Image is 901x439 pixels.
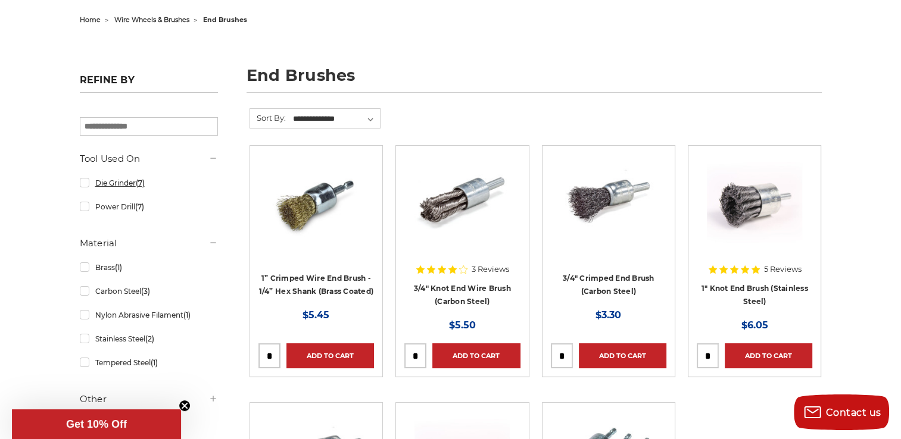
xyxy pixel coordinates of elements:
span: 5 Reviews [764,265,802,273]
a: Nylon Abrasive Filament [80,305,218,325]
a: brass coated 1 inch end brush [258,154,374,269]
select: Sort By: [291,110,380,128]
a: Add to Cart [286,343,374,368]
a: Carbon Steel [80,281,218,302]
a: Knotted End Brush [697,154,812,269]
a: 3/4" Crimped End Brush (Carbon Steel) [551,154,666,269]
a: Stainless Steel [80,328,218,349]
a: Power Drill [80,196,218,217]
span: Get 10% Off [66,418,127,430]
h1: end brushes [247,67,822,93]
span: (1) [183,311,190,319]
a: 3/4" Crimped End Brush (Carbon Steel) [563,274,654,296]
a: Add to Cart [432,343,520,368]
span: $5.45 [303,309,329,321]
a: Brass [80,257,218,278]
a: 1” Crimped Wire End Brush - 1/4” Hex Shank (Brass Coated) [259,274,373,296]
span: 3 Reviews [472,265,509,273]
span: (7) [135,178,144,187]
button: Contact us [794,394,889,430]
h5: Material [80,236,218,250]
img: Twist Knot End Brush [414,154,510,249]
span: Contact us [826,407,881,418]
span: $5.50 [449,319,476,331]
span: (3) [141,287,149,296]
img: brass coated 1 inch end brush [269,154,364,249]
h5: Refine by [80,74,218,93]
h5: Other [80,392,218,406]
a: 1" Knot End Brush (Stainless Steel) [702,284,808,306]
div: Get 10% OffClose teaser [12,409,181,439]
a: 3/4" Knot End Wire Brush (Carbon Steel) [414,284,511,306]
span: (1) [114,263,121,272]
a: Tempered Steel [80,352,218,373]
a: home [80,15,101,24]
a: Add to Cart [725,343,812,368]
button: Close teaser [179,400,191,412]
span: (7) [135,202,144,211]
img: Knotted End Brush [707,154,802,249]
span: $3.30 [596,309,621,321]
img: 3/4" Crimped End Brush (Carbon Steel) [561,154,656,249]
span: (2) [145,334,154,343]
a: wire wheels & brushes [114,15,189,24]
h5: Tool Used On [80,152,218,166]
a: Twist Knot End Brush [404,154,520,269]
span: (1) [150,358,157,367]
label: Sort By: [250,109,286,127]
a: Add to Cart [579,343,666,368]
span: $6.05 [741,319,768,331]
span: end brushes [203,15,247,24]
a: Die Grinder [80,173,218,193]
